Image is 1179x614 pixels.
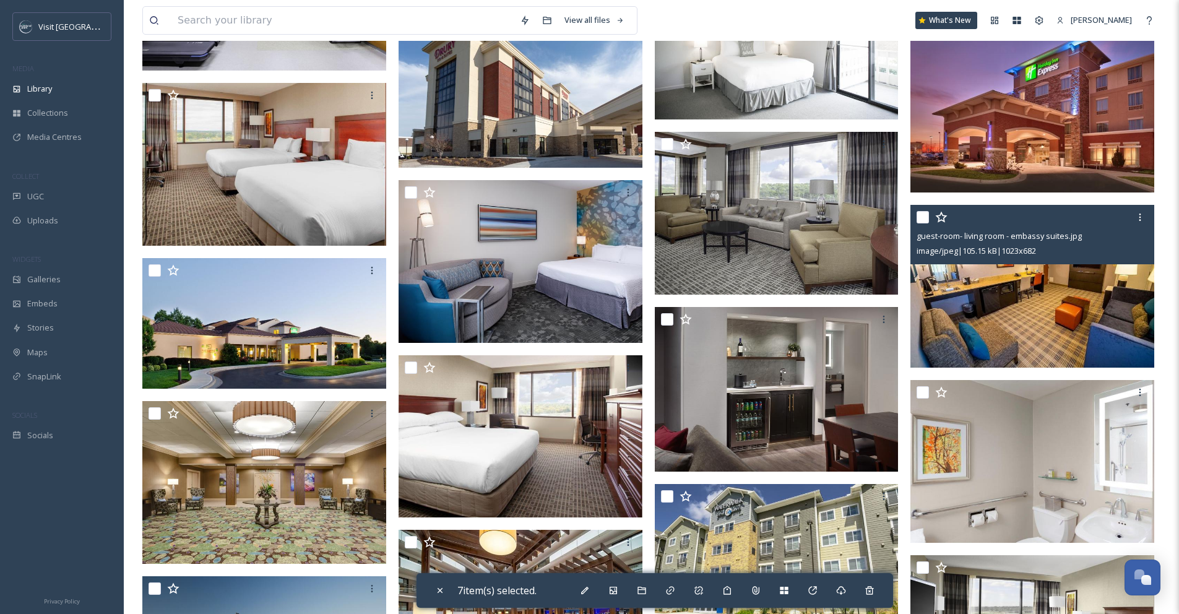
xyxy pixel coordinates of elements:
[910,380,1154,543] img: Accessible Toilet HI RES.jpg
[910,19,1154,192] img: Outside of Hotel.jpg
[142,83,386,246] img: Queen Double Room HI RES.jpg
[399,355,642,517] img: King Room Left HI RES.jpg
[27,107,68,119] span: Collections
[1125,560,1160,595] button: Open Chat
[27,322,54,334] span: Stories
[1071,14,1132,25] span: [PERSON_NAME]
[27,131,82,143] span: Media Centres
[12,410,37,420] span: SOCIALS
[655,307,899,472] img: MH_MCIOP_Hospitality_Bar.jpg
[12,254,41,264] span: WIDGETS
[171,7,514,34] input: Search your library
[142,258,386,389] img: courtyard by marriott overland park metcalf.jpg
[20,20,32,33] img: c3es6xdrejuflcaqpovn.png
[27,430,53,441] span: Socials
[917,230,1082,241] span: guest-room- living room - embassy suites.jpg
[12,64,34,73] span: MEDIA
[44,593,80,608] a: Privacy Policy
[12,171,39,181] span: COLLECT
[558,8,631,32] a: View all files
[917,245,1036,256] span: image/jpeg | 105.15 kB | 1023 x 682
[44,597,80,605] span: Privacy Policy
[27,215,58,227] span: Uploads
[915,12,977,29] a: What's New
[27,274,61,285] span: Galleries
[142,401,386,564] img: HolidayInnOP-LocalPromo-3.jpg
[27,83,52,95] span: Library
[399,5,642,168] img: 0100_exterior.jpg
[27,298,58,309] span: Embeds
[1050,8,1138,32] a: [PERSON_NAME]
[27,371,61,383] span: SnapLink
[655,132,899,295] img: Suite 1520 IMG_6942.jpg
[457,584,537,597] span: 7 item(s) selected.
[27,347,48,358] span: Maps
[27,191,44,202] span: UGC
[399,180,642,343] img: cyMCICVgr.500088_new.jpg
[910,205,1154,368] img: guest-room- living room - embassy suites.jpg
[38,20,134,32] span: Visit [GEOGRAPHIC_DATA]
